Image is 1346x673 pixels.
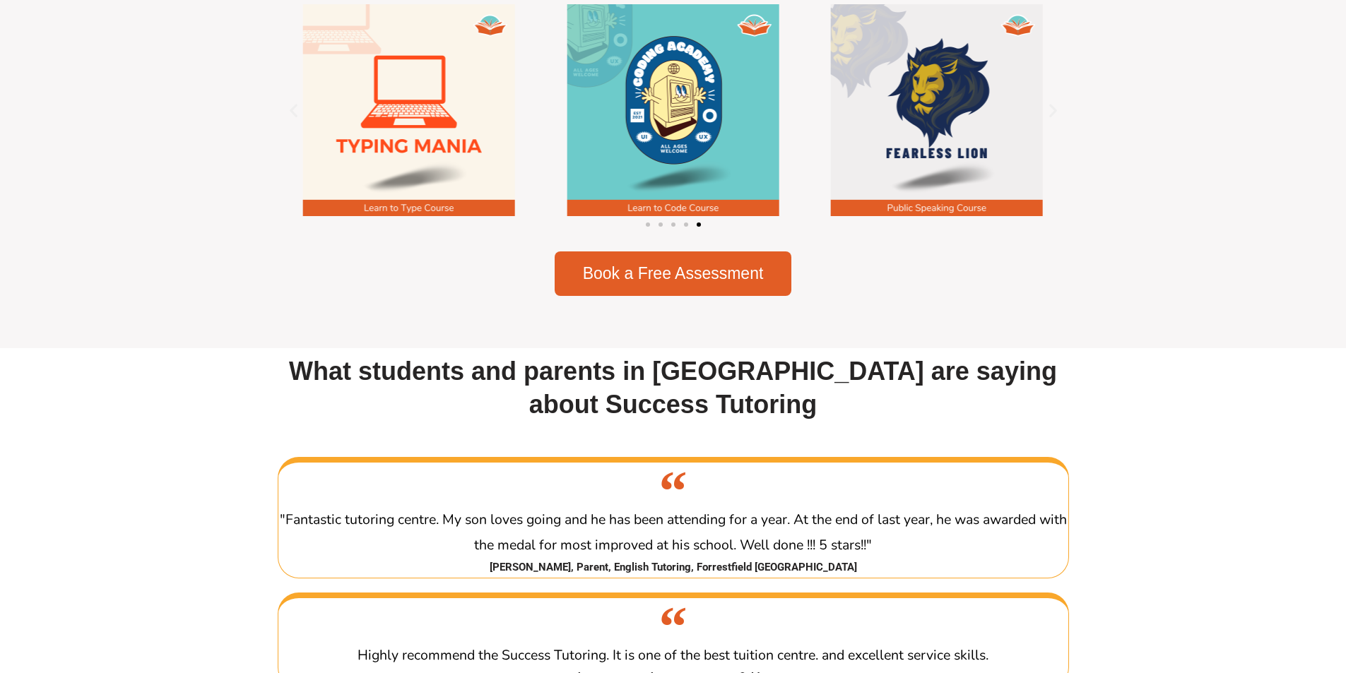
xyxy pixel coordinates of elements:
[646,222,650,227] span: Go to slide 1
[555,251,792,296] a: Book a Free Assessment
[278,558,1068,578] cite: [PERSON_NAME], Parent, English Tutoring, Forrestfield [GEOGRAPHIC_DATA]
[1044,102,1062,119] div: Next slide
[1111,513,1346,673] iframe: Chat Widget
[303,4,515,216] img: Learn To Type
[697,222,701,227] span: Go to slide 5
[280,510,1067,554] span: "Fantastic tutoring centre. My son loves going and he has been attending for a year. At the end o...
[285,102,302,119] div: Previous slide
[831,4,1043,216] img: Public Speaking
[277,4,541,216] div: 5 / 5
[278,4,1069,237] div: Image Carousel
[541,4,805,216] div: 1 / 5
[659,222,663,227] span: Go to slide 2
[671,222,675,227] span: Go to slide 3
[567,4,779,216] img: Learn to Code
[358,645,988,665] span: Highly recommend the Success Tutoring. It is one of the best tuition centre. and excellent servic...
[583,266,764,282] span: Book a Free Assessment
[805,4,1068,216] div: 2 / 5
[684,222,688,227] span: Go to slide 4
[278,355,1069,422] h2: What students and parents in [GEOGRAPHIC_DATA] are saying about Success Tutoring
